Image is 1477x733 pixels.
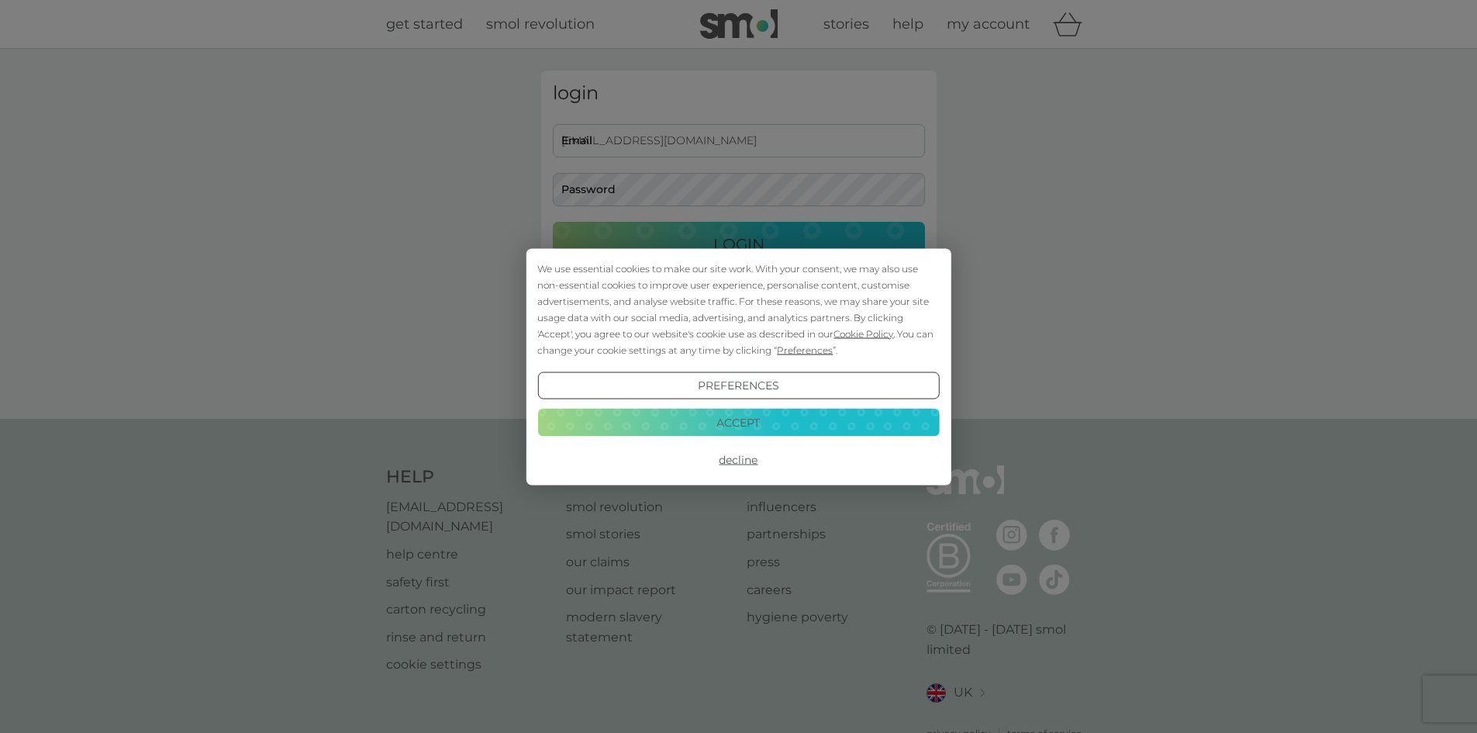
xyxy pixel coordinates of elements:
button: Accept [537,409,939,437]
div: We use essential cookies to make our site work. With your consent, we may also use non-essential ... [537,260,939,358]
span: Cookie Policy [833,327,893,339]
button: Decline [537,446,939,474]
div: Cookie Consent Prompt [526,248,951,485]
span: Preferences [777,344,833,355]
button: Preferences [537,372,939,399]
